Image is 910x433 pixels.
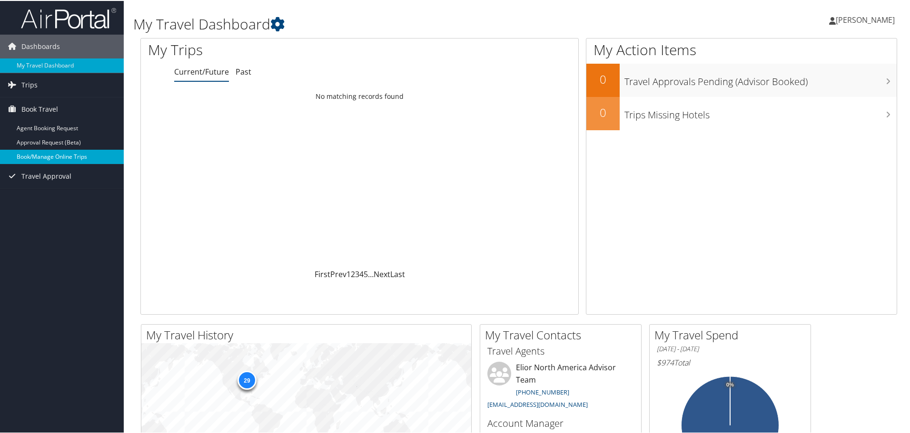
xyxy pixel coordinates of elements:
[487,416,634,429] h3: Account Manager
[364,268,368,279] a: 5
[346,268,351,279] a: 1
[624,103,897,121] h3: Trips Missing Hotels
[657,356,674,367] span: $974
[315,268,330,279] a: First
[654,326,811,342] h2: My Travel Spend
[483,361,639,412] li: Elior North America Advisor Team
[657,344,803,353] h6: [DATE] - [DATE]
[236,66,251,76] a: Past
[726,381,734,387] tspan: 0%
[237,370,256,389] div: 29
[374,268,390,279] a: Next
[21,6,116,29] img: airportal-logo.png
[351,268,355,279] a: 2
[146,326,471,342] h2: My Travel History
[21,34,60,58] span: Dashboards
[657,356,803,367] h6: Total
[368,268,374,279] span: …
[586,63,897,96] a: 0Travel Approvals Pending (Advisor Booked)
[516,387,569,395] a: [PHONE_NUMBER]
[330,268,346,279] a: Prev
[21,164,71,187] span: Travel Approval
[390,268,405,279] a: Last
[586,39,897,59] h1: My Action Items
[487,344,634,357] h3: Travel Agents
[21,96,58,120] span: Book Travel
[586,70,620,87] h2: 0
[829,5,904,33] a: [PERSON_NAME]
[586,96,897,129] a: 0Trips Missing Hotels
[586,104,620,120] h2: 0
[836,14,895,24] span: [PERSON_NAME]
[355,268,359,279] a: 3
[485,326,641,342] h2: My Travel Contacts
[141,87,578,104] td: No matching records found
[133,13,647,33] h1: My Travel Dashboard
[624,69,897,87] h3: Travel Approvals Pending (Advisor Booked)
[487,399,588,408] a: [EMAIL_ADDRESS][DOMAIN_NAME]
[174,66,229,76] a: Current/Future
[21,72,38,96] span: Trips
[148,39,389,59] h1: My Trips
[359,268,364,279] a: 4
